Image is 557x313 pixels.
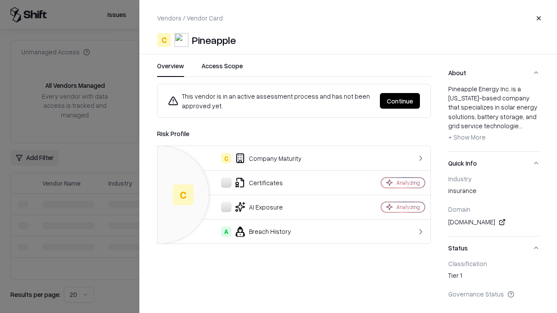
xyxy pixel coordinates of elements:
[448,260,540,267] div: Classification
[448,186,540,198] div: insurance
[157,13,223,23] p: Vendors / Vendor Card
[448,61,540,84] button: About
[396,203,420,211] div: Analyzing
[448,130,486,144] button: + Show More
[448,133,486,141] span: + Show More
[192,33,236,47] div: Pineapple
[221,226,232,237] div: A
[168,91,373,110] div: This vendor is in an active assessment process and has not been approved yet.
[380,93,420,109] button: Continue
[448,271,540,283] div: Tier 1
[448,152,540,175] button: Quick Info
[157,33,171,47] div: C
[221,153,232,163] div: C
[448,175,540,183] div: Industry
[164,226,351,237] div: Breach History
[396,179,420,186] div: Analyzing
[157,61,184,77] button: Overview
[448,84,540,144] div: Pineapple Energy Inc. is a [US_STATE]-based company that specializes in solar energy solutions, b...
[519,122,523,130] span: ...
[157,128,431,139] div: Risk Profile
[164,202,351,212] div: AI Exposure
[164,153,351,163] div: Company Maturity
[174,33,188,47] img: Pineapple
[448,175,540,236] div: Quick Info
[448,217,540,227] div: [DOMAIN_NAME]
[448,290,540,298] div: Governance Status
[448,84,540,151] div: About
[164,177,351,188] div: Certificates
[173,184,194,205] div: C
[448,205,540,213] div: Domain
[201,61,243,77] button: Access Scope
[448,236,540,260] button: Status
